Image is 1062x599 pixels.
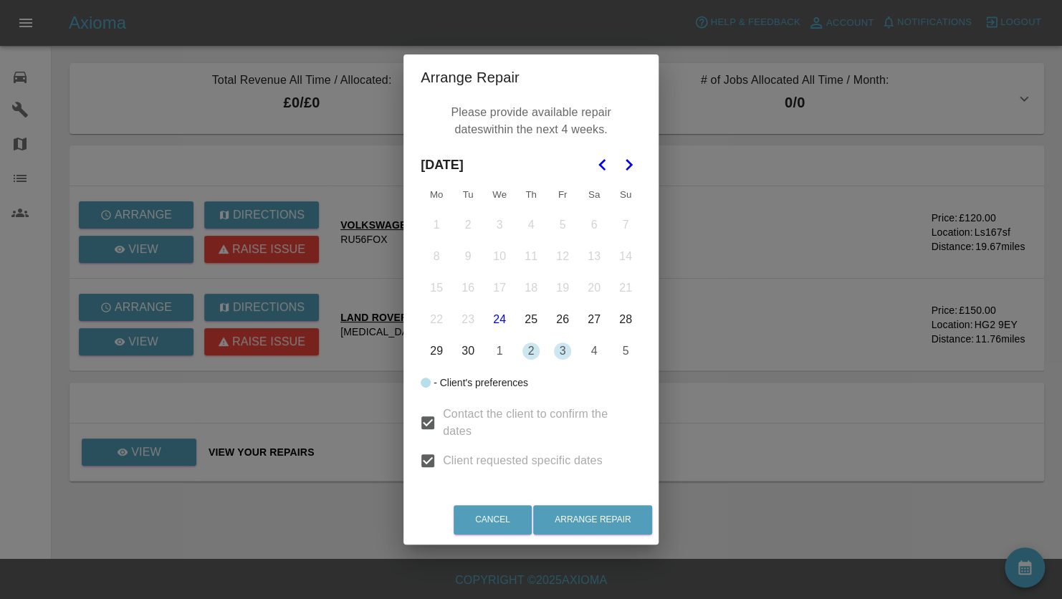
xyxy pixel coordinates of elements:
[484,181,515,209] th: Wednesday
[516,210,546,240] button: Thursday, September 4th, 2025
[547,336,578,366] button: Friday, October 3rd, 2025
[484,273,515,303] button: Wednesday, September 17th, 2025
[443,406,630,440] span: Contact the client to confirm the dates
[403,54,659,100] h2: Arrange Repair
[452,181,484,209] th: Tuesday
[453,305,483,335] button: Tuesday, September 23rd, 2025
[579,210,609,240] button: Saturday, September 6th, 2025
[421,336,451,366] button: Monday, September 29th, 2025
[578,181,610,209] th: Saturday
[579,241,609,272] button: Saturday, September 13th, 2025
[434,374,528,391] div: - Client's preferences
[453,241,483,272] button: Tuesday, September 9th, 2025
[516,336,546,366] button: Thursday, October 2nd, 2025
[516,241,546,272] button: Thursday, September 11th, 2025
[484,305,515,335] button: Today, Wednesday, September 24th, 2025
[484,210,515,240] button: Wednesday, September 3rd, 2025
[579,273,609,303] button: Saturday, September 20th, 2025
[547,241,578,272] button: Friday, September 12th, 2025
[484,241,515,272] button: Wednesday, September 10th, 2025
[611,210,641,240] button: Sunday, September 7th, 2025
[579,336,609,366] button: Saturday, October 4th, 2025
[547,305,578,335] button: Friday, September 26th, 2025
[443,452,603,469] span: Client requested specific dates
[516,273,546,303] button: Thursday, September 18th, 2025
[484,336,515,366] button: Wednesday, October 1st, 2025
[547,210,578,240] button: Friday, September 5th, 2025
[590,152,616,178] button: Go to the Previous Month
[453,336,483,366] button: Tuesday, September 30th, 2025
[533,505,652,535] button: Arrange Repair
[611,273,641,303] button: Sunday, September 21st, 2025
[454,505,532,535] button: Cancel
[547,181,578,209] th: Friday
[611,336,641,366] button: Sunday, October 5th, 2025
[616,152,641,178] button: Go to the Next Month
[516,305,546,335] button: Thursday, September 25th, 2025
[421,181,641,367] table: September 2025
[421,241,451,272] button: Monday, September 8th, 2025
[610,181,641,209] th: Sunday
[515,181,547,209] th: Thursday
[453,273,483,303] button: Tuesday, September 16th, 2025
[579,305,609,335] button: Saturday, September 27th, 2025
[421,181,452,209] th: Monday
[421,273,451,303] button: Monday, September 15th, 2025
[611,241,641,272] button: Sunday, September 14th, 2025
[421,149,464,181] span: [DATE]
[453,210,483,240] button: Tuesday, September 2nd, 2025
[611,305,641,335] button: Sunday, September 28th, 2025
[421,210,451,240] button: Monday, September 1st, 2025
[547,273,578,303] button: Friday, September 19th, 2025
[428,100,634,142] p: Please provide available repair dates within the next 4 weeks.
[421,305,451,335] button: Monday, September 22nd, 2025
